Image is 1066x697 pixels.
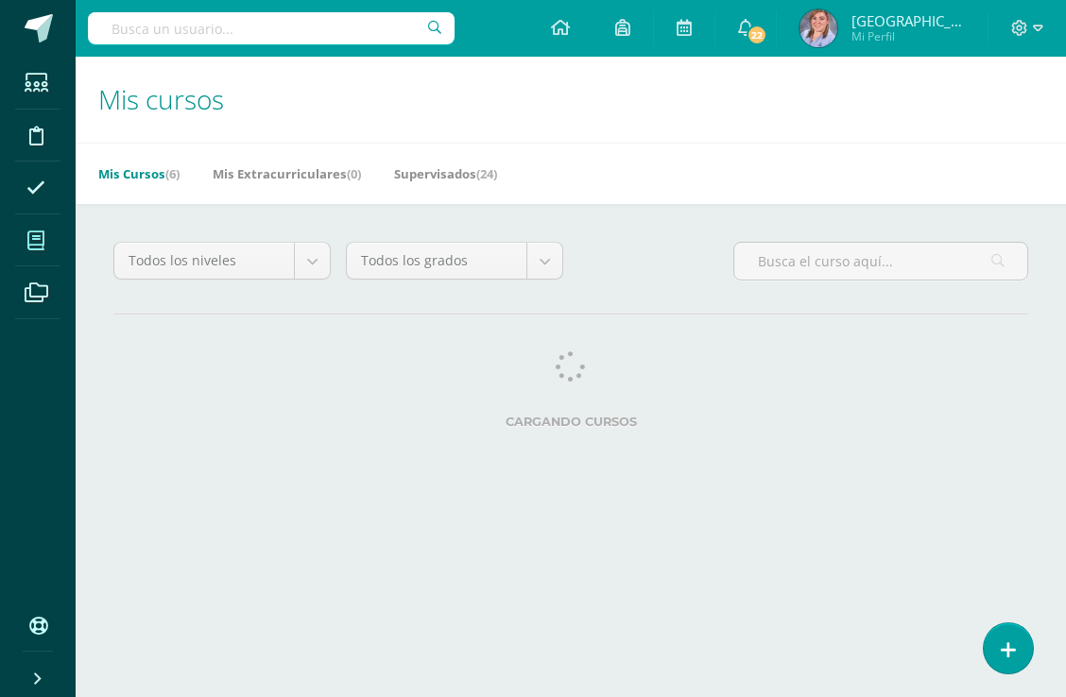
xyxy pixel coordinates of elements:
[851,28,965,44] span: Mi Perfil
[799,9,837,47] img: 57144349533d22c9ce3f46665e7b8046.png
[129,243,280,279] span: Todos los niveles
[746,25,766,45] span: 22
[88,12,455,44] input: Busca un usuario...
[476,165,497,182] span: (24)
[114,243,330,279] a: Todos los niveles
[361,243,512,279] span: Todos los grados
[734,243,1027,280] input: Busca el curso aquí...
[347,243,562,279] a: Todos los grados
[98,159,180,189] a: Mis Cursos(6)
[347,165,361,182] span: (0)
[98,81,224,117] span: Mis cursos
[851,11,965,30] span: [GEOGRAPHIC_DATA]
[165,165,180,182] span: (6)
[213,159,361,189] a: Mis Extracurriculares(0)
[394,159,497,189] a: Supervisados(24)
[113,415,1028,429] label: Cargando cursos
